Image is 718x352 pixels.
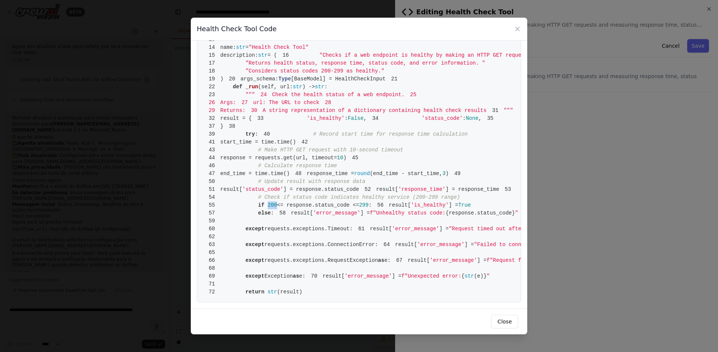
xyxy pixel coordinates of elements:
span: 40 [258,130,275,138]
span: 'response_time' [398,186,445,192]
span: 43 [203,146,220,154]
span: : [255,131,258,137]
span: # Make HTTP GET request with 10-second timeout [258,147,403,153]
span: 16 [277,51,294,59]
span: False [348,115,364,121]
span: 41 [203,138,220,146]
span: 48 [290,170,307,178]
span: : [463,115,466,121]
button: Close [491,315,518,328]
span: name: [220,44,236,50]
span: 44 [203,154,220,162]
span: except [246,257,264,263]
span: 56 [372,201,389,209]
span: 'is_healthy' [307,115,345,121]
span: ) [203,76,223,82]
span: 31 [487,107,504,115]
span: 60 [203,225,220,233]
span: : [324,84,327,90]
span: # Check if status code indicates healthy service (200-299 range) [258,194,460,200]
span: ) [446,171,449,177]
span: 33 [252,115,269,122]
span: 18 [203,67,220,75]
span: 50 [203,178,220,186]
span: 57 [203,209,220,217]
span: ] = [439,226,449,232]
span: 38 [223,122,241,130]
span: 70 [305,272,323,280]
span: requests.exceptions.RequestException [264,257,378,263]
span: ] = [361,210,370,216]
span: 45 [347,154,364,162]
span: 'error_message' [313,210,361,216]
span: 34 [367,115,384,122]
span: 42 [296,138,313,146]
span: str [236,44,246,50]
span: 23 [203,91,220,99]
span: # Calculate response time [258,163,337,169]
span: 62 [203,233,220,241]
span: return [246,289,264,295]
span: # Update result with response data [258,178,365,184]
span: Args: [203,100,236,106]
span: "Failed to connect to the endpoint" [474,242,584,248]
span: 72 [203,288,220,296]
span: : [271,210,274,216]
span: : [368,202,371,208]
span: result[ [389,202,411,208]
span: Check the health status of a web endpoint. [255,92,404,98]
span: 47 [203,170,220,178]
span: 21 [386,75,403,83]
h3: Health Check Tool Code [197,24,277,34]
span: 59 [203,217,220,225]
span: 28 [319,99,336,107]
span: Type [278,76,291,82]
span: "Request timed out after 10 seconds" [449,226,562,232]
span: requests.exceptions.Timeout: [264,226,353,232]
span: 67 [391,257,408,264]
span: _run [246,84,258,90]
span: None [466,115,478,121]
span: if [258,202,264,208]
span: response_time = [307,171,354,177]
span: 26 [203,99,220,107]
span: result[ [395,242,417,248]
span: 55 [203,201,220,209]
span: f"Request failed: [487,257,540,263]
span: except [246,226,264,232]
span: 'status_code' [422,115,463,121]
span: except [246,273,264,279]
span: 14 [203,44,220,51]
span: end_time = time.time() [203,171,290,177]
span: ) -> [302,84,315,90]
span: args_schema: [240,76,278,82]
span: 53 [499,186,516,193]
span: str [268,289,277,295]
span: 68 [203,264,220,272]
span: f"Unexpected error: [401,273,462,279]
span: 69 [203,272,220,280]
span: 54 [203,193,220,201]
span: else [258,210,271,216]
span: = ( [268,52,277,58]
span: A string representation of a dictionary containing health check results [246,107,487,113]
span: 'is_healthy' [411,202,449,208]
span: 35 [481,115,499,122]
span: description: [220,52,258,58]
span: round [354,171,370,177]
span: 30 [246,107,263,115]
span: (result) [277,289,302,295]
span: 17 [203,59,220,67]
span: str [258,52,267,58]
span: 61 [353,225,370,233]
span: ] = [477,257,487,263]
span: (end_time - start_time, [370,171,442,177]
span: ] = response.status_code [284,186,359,192]
span: 71 [203,280,220,288]
span: " [515,210,518,216]
span: """ [504,107,513,113]
span: str [465,273,474,279]
span: result = { [203,115,252,121]
span: , [364,115,367,121]
span: ] = [465,242,474,248]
